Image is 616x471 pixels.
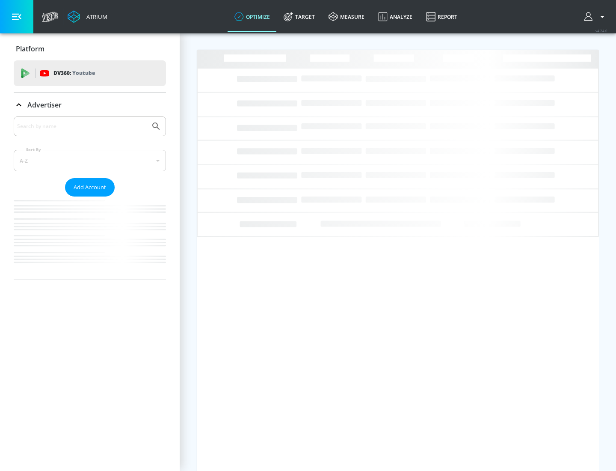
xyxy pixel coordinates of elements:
div: DV360: Youtube [14,60,166,86]
button: Add Account [65,178,115,197]
div: Advertiser [14,116,166,280]
nav: list of Advertiser [14,197,166,280]
a: Target [277,1,322,32]
span: v 4.24.0 [595,28,607,33]
a: Report [419,1,464,32]
p: Advertiser [27,100,62,110]
span: Add Account [74,182,106,192]
input: Search by name [17,121,147,132]
div: Advertiser [14,93,166,117]
p: Platform [16,44,44,54]
a: optimize [228,1,277,32]
p: Youtube [72,69,95,78]
a: measure [322,1,371,32]
a: Atrium [68,10,107,23]
label: Sort By [24,147,43,152]
div: Platform [14,37,166,61]
p: DV360: [53,69,95,78]
div: A-Z [14,150,166,171]
div: Atrium [83,13,107,21]
a: Analyze [371,1,419,32]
